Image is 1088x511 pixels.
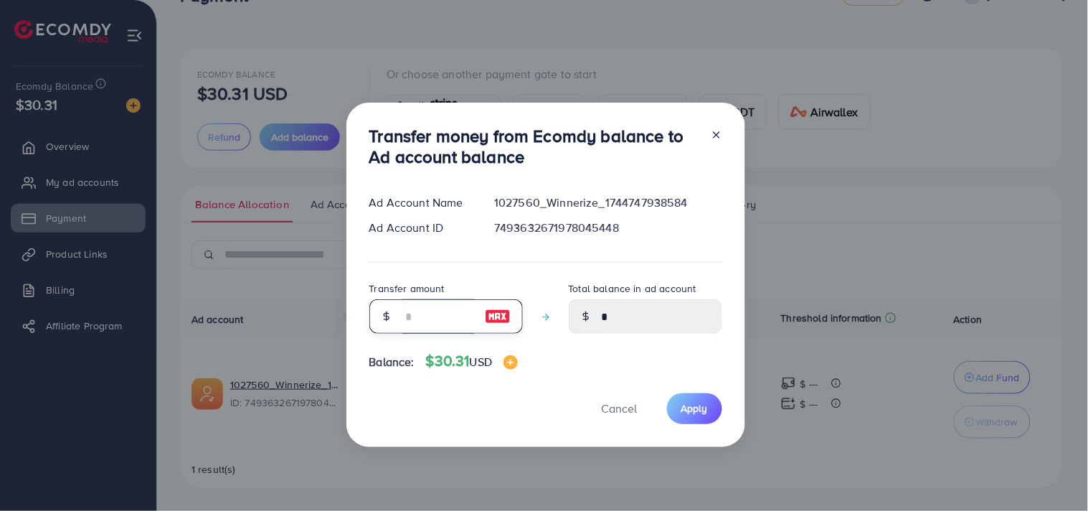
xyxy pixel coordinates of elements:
[358,220,483,236] div: Ad Account ID
[503,355,518,370] img: image
[369,126,699,167] h3: Transfer money from Ecomdy balance to Ad account balance
[483,194,733,211] div: 1027560_Winnerize_1744747938584
[569,281,696,296] label: Total balance in ad account
[369,281,445,296] label: Transfer amount
[485,308,511,325] img: image
[426,352,518,370] h4: $30.31
[1027,446,1077,500] iframe: Chat
[667,393,722,424] button: Apply
[584,393,656,424] button: Cancel
[602,400,638,416] span: Cancel
[369,354,415,370] span: Balance:
[681,401,708,416] span: Apply
[483,220,733,236] div: 7493632671978045448
[470,354,492,370] span: USD
[358,194,483,211] div: Ad Account Name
